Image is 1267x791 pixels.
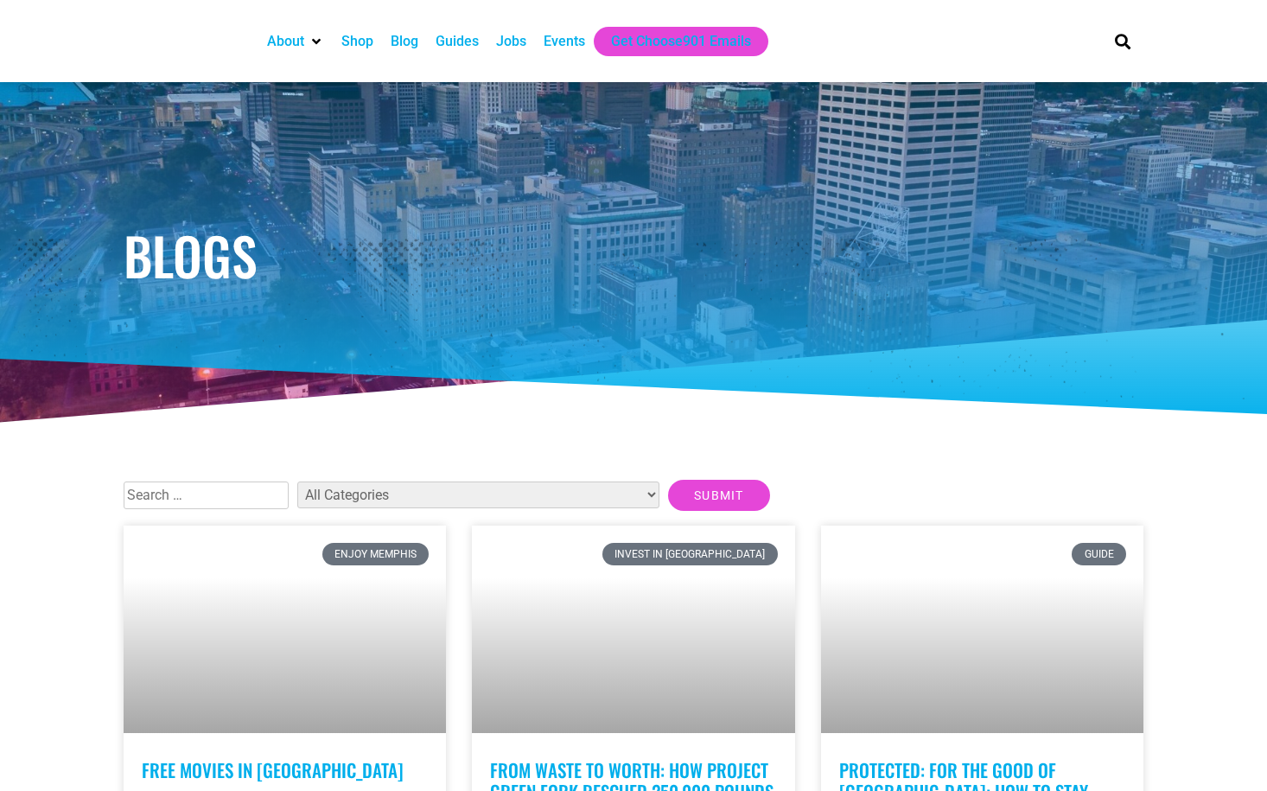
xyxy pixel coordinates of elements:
a: Blog [391,31,418,52]
div: Invest in [GEOGRAPHIC_DATA] [602,543,778,565]
h1: Blogs [124,229,1143,281]
input: Search … [124,482,289,509]
div: Enjoy Memphis [322,543,430,565]
a: Events [544,31,585,52]
a: Guides [436,31,479,52]
a: About [267,31,304,52]
div: Search [1108,27,1136,55]
div: Guide [1072,543,1126,565]
input: Submit [668,480,770,511]
a: Free Movies in [GEOGRAPHIC_DATA] [142,756,404,783]
a: Jobs [496,31,526,52]
a: Get Choose901 Emails [611,31,751,52]
nav: Main nav [258,27,1085,56]
a: Shop [341,31,373,52]
div: About [258,27,333,56]
a: A large, diverse audience seated in a dimly lit auditorium in Memphis, attentively facing a stage... [124,526,446,733]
